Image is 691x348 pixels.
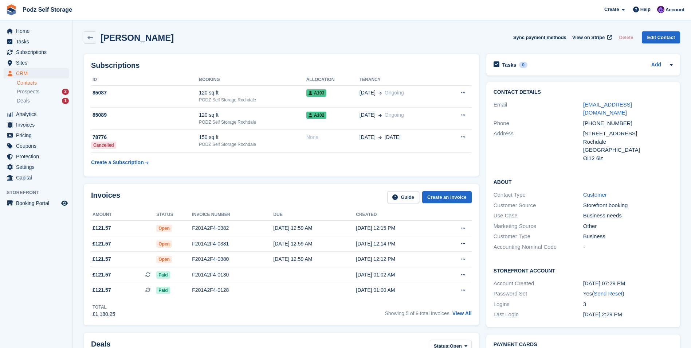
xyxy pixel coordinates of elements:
[93,240,111,248] span: £121.57
[583,311,622,317] time: 2025-05-08 13:29:51 UTC
[4,130,69,140] a: menu
[494,101,583,117] div: Email
[494,300,583,309] div: Logins
[16,120,60,130] span: Invoices
[583,222,673,231] div: Other
[91,61,472,70] h2: Subscriptions
[356,255,439,263] div: [DATE] 12:12 PM
[199,134,306,141] div: 150 sq ft
[651,61,661,69] a: Add
[192,224,273,232] div: F201A2F4-0382
[4,141,69,151] a: menu
[4,120,69,130] a: menu
[16,162,60,172] span: Settings
[306,134,360,141] div: None
[16,130,60,140] span: Pricing
[360,134,376,141] span: [DATE]
[356,209,439,221] th: Created
[91,89,199,97] div: 85087
[156,256,172,263] span: Open
[91,142,116,149] div: Cancelled
[192,286,273,294] div: F201A2F4-0128
[93,304,115,310] div: Total
[62,89,69,95] div: 3
[519,62,527,68] div: 0
[583,232,673,241] div: Business
[583,119,673,128] div: [PHONE_NUMBER]
[93,310,115,318] div: £1,180.25
[356,271,439,279] div: [DATE] 01:02 AM
[4,198,69,208] a: menu
[273,209,356,221] th: Due
[583,101,632,116] a: [EMAIL_ADDRESS][DOMAIN_NAME]
[199,89,306,97] div: 120 sq ft
[156,271,170,279] span: Paid
[199,119,306,125] div: PODZ Self Storage Rochdale
[583,154,673,163] div: Ol12 6lz
[583,243,673,251] div: -
[4,151,69,162] a: menu
[494,267,673,274] h2: Storefront Account
[60,199,69,208] a: Preview store
[306,89,327,97] span: A103
[494,89,673,95] h2: Contact Details
[494,342,673,348] h2: Payment cards
[356,286,439,294] div: [DATE] 01:00 AM
[16,36,60,47] span: Tasks
[657,6,664,13] img: Jawed Chowdhary
[16,151,60,162] span: Protection
[17,97,30,104] span: Deals
[91,134,199,141] div: 78776
[583,146,673,154] div: [GEOGRAPHIC_DATA]
[306,74,360,86] th: Allocation
[4,47,69,57] a: menu
[494,178,673,185] h2: About
[494,212,583,220] div: Use Case
[494,290,583,298] div: Password Set
[385,112,404,118] span: Ongoing
[93,255,111,263] span: £121.57
[16,109,60,119] span: Analytics
[583,290,673,298] div: Yes
[93,224,111,232] span: £121.57
[583,300,673,309] div: 3
[356,240,439,248] div: [DATE] 12:14 PM
[583,138,673,146] div: Rochdale
[583,279,673,288] div: [DATE] 07:29 PM
[17,80,69,86] a: Contacts
[494,201,583,210] div: Customer Source
[62,98,69,104] div: 1
[494,119,583,128] div: Phone
[93,286,111,294] span: £121.57
[385,310,449,316] span: Showing 5 of 9 total invoices
[101,33,174,43] h2: [PERSON_NAME]
[4,173,69,183] a: menu
[199,111,306,119] div: 120 sq ft
[642,31,680,43] a: Edit Contact
[199,97,306,103] div: PODZ Self Storage Rochdale
[494,279,583,288] div: Account Created
[385,90,404,96] span: Ongoing
[452,310,472,316] a: View All
[156,240,172,248] span: Open
[17,97,69,105] a: Deals 1
[273,224,356,232] div: [DATE] 12:59 AM
[494,222,583,231] div: Marketing Source
[16,198,60,208] span: Booking Portal
[4,26,69,36] a: menu
[91,209,156,221] th: Amount
[156,287,170,294] span: Paid
[16,173,60,183] span: Capital
[360,89,376,97] span: [DATE]
[640,6,651,13] span: Help
[583,192,607,198] a: Customer
[17,88,39,95] span: Prospects
[20,4,75,16] a: Podz Self Storage
[594,290,622,297] a: Send Reset
[592,290,624,297] span: ( )
[356,224,439,232] div: [DATE] 12:15 PM
[273,255,356,263] div: [DATE] 12:59 AM
[387,191,419,203] a: Guide
[494,243,583,251] div: Accounting Nominal Code
[6,4,17,15] img: stora-icon-8386f47178a22dfd0bd8f6a31ec36ba5ce8667c1dd55bd0f319d3a0aa187defe.svg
